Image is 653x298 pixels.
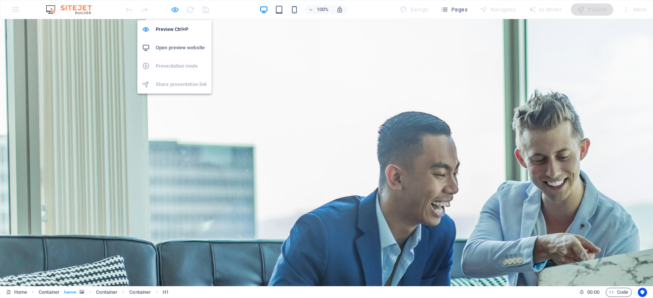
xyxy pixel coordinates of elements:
[587,288,599,297] span: 00 00
[579,288,599,297] h6: Session time
[63,288,77,297] span: . banner
[129,288,151,297] span: Click to select. Double-click to edit
[156,43,207,52] h6: Open preview website
[440,6,467,13] span: Pages
[96,288,117,297] span: Click to select. Double-click to edit
[606,288,632,297] button: Code
[44,5,101,14] img: Editor Logo
[39,288,60,297] span: Click to select. Double-click to edit
[316,5,329,14] h6: 100%
[6,288,27,297] a: Click to cancel selection. Double-click to open Pages
[638,288,647,297] button: Usercentrics
[593,289,594,295] span: :
[609,288,628,297] span: Code
[397,3,432,16] div: Design (Ctrl+Alt+Y)
[163,288,169,297] span: Click to select. Double-click to edit
[80,290,84,294] i: This element contains a background
[305,5,332,14] button: 100%
[336,6,343,13] i: On resize automatically adjust zoom level to fit chosen device.
[437,3,470,16] button: Pages
[156,25,207,34] h6: Preview Ctrl+P
[39,288,169,297] nav: breadcrumb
